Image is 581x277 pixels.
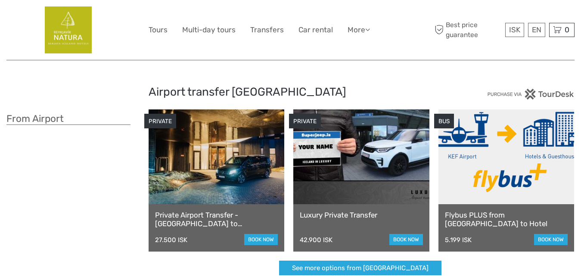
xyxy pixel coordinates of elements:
[279,261,441,276] a: See more options from [GEOGRAPHIC_DATA]
[445,236,472,244] div: 5.199 ISK
[289,114,321,129] div: PRIVATE
[389,234,423,245] a: book now
[528,23,545,37] div: EN
[182,24,236,36] a: Multi-day tours
[149,24,168,36] a: Tours
[144,114,176,129] div: PRIVATE
[534,234,568,245] a: book now
[434,114,454,129] div: BUS
[244,234,278,245] a: book now
[509,25,520,34] span: ISK
[250,24,284,36] a: Transfers
[348,24,370,36] a: More
[300,236,332,244] div: 42.900 ISK
[149,85,433,99] h2: Airport transfer [GEOGRAPHIC_DATA]
[6,113,130,125] h3: From Airport
[445,211,568,228] a: Flybus PLUS from [GEOGRAPHIC_DATA] to Hotel
[298,24,333,36] a: Car rental
[432,20,503,39] span: Best price guarantee
[155,236,187,244] div: 27.500 ISK
[487,89,575,100] img: PurchaseViaTourDesk.png
[155,211,278,228] a: Private Airport Transfer - [GEOGRAPHIC_DATA] to [GEOGRAPHIC_DATA]
[45,6,92,53] img: 482-1bf5d8f3-512b-4935-a865-5f6be7888fe7_logo_big.png
[300,211,423,219] a: Luxury Private Transfer
[563,25,571,34] span: 0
